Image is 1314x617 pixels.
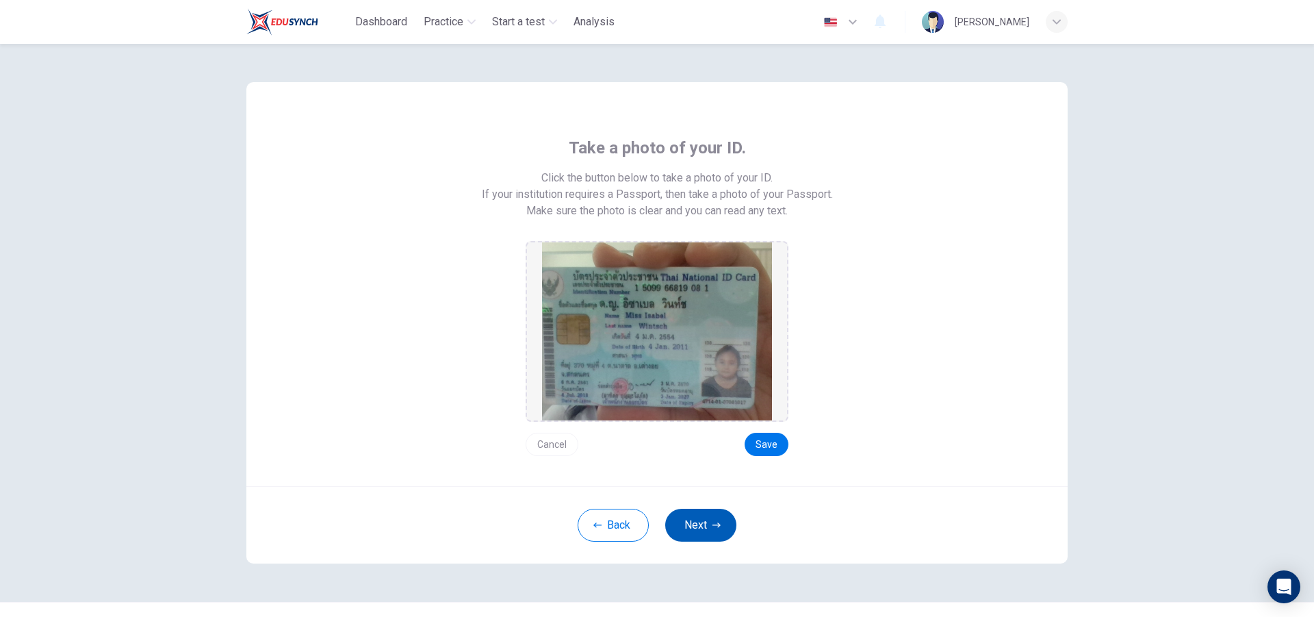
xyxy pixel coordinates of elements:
span: Make sure the photo is clear and you can read any text. [526,203,788,219]
img: Profile picture [922,11,944,33]
span: Dashboard [355,14,407,30]
div: Open Intercom Messenger [1267,570,1300,603]
span: Click the button below to take a photo of your ID. If your institution requires a Passport, then ... [482,170,833,203]
button: Analysis [568,10,620,34]
div: [PERSON_NAME] [955,14,1029,30]
button: Cancel [526,433,578,456]
button: Practice [418,10,481,34]
img: preview screemshot [542,242,772,420]
button: Dashboard [350,10,413,34]
span: Take a photo of your ID. [569,137,746,159]
span: Analysis [574,14,615,30]
button: Start a test [487,10,563,34]
button: Back [578,509,649,542]
span: Start a test [492,14,545,30]
button: Save [745,433,788,456]
img: en [822,17,839,27]
span: Practice [424,14,463,30]
button: Next [665,509,736,542]
a: Train Test logo [246,8,350,36]
img: Train Test logo [246,8,318,36]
